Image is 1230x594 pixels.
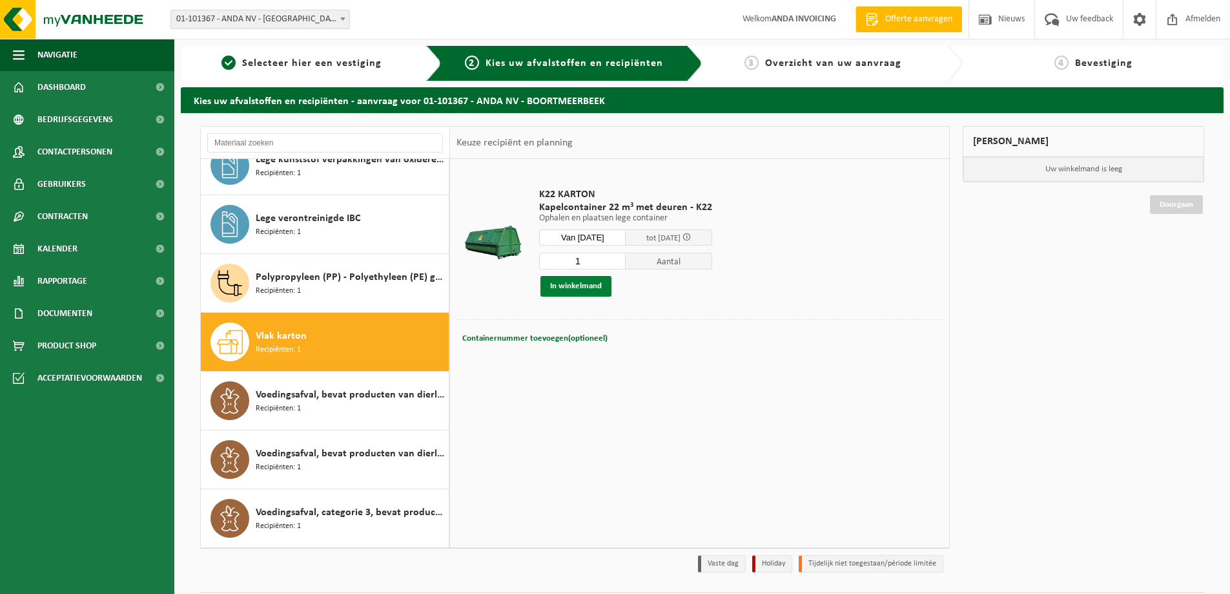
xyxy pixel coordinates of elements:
span: Product Shop [37,330,96,362]
a: 1Selecteer hier een vestiging [187,56,416,71]
span: Recipiënten: 1 [256,167,301,180]
input: Materiaal zoeken [207,133,443,153]
div: Keuze recipiënt en planning [450,127,579,159]
span: tot [DATE] [646,234,681,242]
span: K22 KARTON [539,188,712,201]
span: Kalender [37,233,77,265]
span: Containernummer toevoegen(optioneel) [462,334,608,343]
span: 1 [221,56,236,70]
span: Kies uw afvalstoffen en recipiënten [486,58,663,69]
span: 4 [1054,56,1069,70]
span: 01-101367 - ANDA NV - BOORTMEERBEEK [170,10,350,29]
span: Gebruikers [37,168,86,200]
button: Polypropyleen (PP) - Polyethyleen (PE) gemengd, hard, gekleurd Recipiënten: 1 [201,254,449,313]
a: Doorgaan [1150,195,1203,214]
span: Recipiënten: 1 [256,226,301,239]
span: Bedrijfsgegevens [37,103,113,136]
span: 2 [465,56,479,70]
span: Overzicht van uw aanvraag [765,58,901,69]
li: Tijdelijk niet toegestaan/période limitée [799,555,943,573]
span: Selecteer hier een vestiging [242,58,382,69]
li: Holiday [752,555,792,573]
span: Voedingsafval, bevat producten van dierlijke oorsprong, gemengde verpakking (inclusief glas), cat... [256,446,446,461]
button: Voedingsafval, bevat producten van dierlijke oorsprong, gemengde verpakking (exclusief glas), cat... [201,372,449,430]
span: Lege verontreinigde IBC [256,211,360,226]
p: Uw winkelmand is leeg [963,157,1204,182]
span: Contactpersonen [37,136,112,168]
span: Acceptatievoorwaarden [37,362,142,394]
span: Vlak karton [256,328,307,344]
p: Ophalen en plaatsen lege container [539,214,712,223]
span: 01-101367 - ANDA NV - BOORTMEERBEEK [171,10,349,28]
button: Lege kunststof verpakkingen van oxiderende stoffen Recipiënten: 1 [201,136,449,195]
span: Recipiënten: 1 [256,461,301,474]
button: In winkelmand [540,276,611,297]
span: Rapportage [37,265,87,297]
span: Documenten [37,297,92,330]
span: Contracten [37,200,88,233]
li: Vaste dag [698,555,746,573]
span: Kapelcontainer 22 m³ met deuren - K22 [539,201,712,214]
button: Voedingsafval, categorie 3, bevat producten van dierlijke oorsprong, kunststof verpakking Recipië... [201,489,449,547]
span: Voedingsafval, categorie 3, bevat producten van dierlijke oorsprong, kunststof verpakking [256,505,446,520]
span: Bevestiging [1075,58,1133,69]
span: Recipiënten: 1 [256,403,301,415]
span: 3 [744,56,759,70]
span: Recipiënten: 1 [256,520,301,533]
button: Containernummer toevoegen(optioneel) [461,330,609,348]
span: Dashboard [37,71,86,103]
button: Lege verontreinigde IBC Recipiënten: 1 [201,195,449,254]
div: [PERSON_NAME] [963,126,1204,157]
span: Aantal [626,253,712,270]
span: Navigatie [37,39,77,71]
span: Offerte aanvragen [882,13,956,26]
h2: Kies uw afvalstoffen en recipiënten - aanvraag voor 01-101367 - ANDA NV - BOORTMEERBEEK [181,87,1224,112]
span: Recipiënten: 1 [256,344,301,356]
span: Voedingsafval, bevat producten van dierlijke oorsprong, gemengde verpakking (exclusief glas), cat... [256,387,446,403]
button: Voedingsafval, bevat producten van dierlijke oorsprong, gemengde verpakking (inclusief glas), cat... [201,430,449,489]
button: Vlak karton Recipiënten: 1 [201,313,449,372]
span: Recipiënten: 1 [256,285,301,297]
span: Polypropyleen (PP) - Polyethyleen (PE) gemengd, hard, gekleurd [256,270,446,285]
strong: ANDA INVOICING [772,14,836,24]
span: Lege kunststof verpakkingen van oxiderende stoffen [256,152,446,167]
input: Selecteer datum [539,229,626,246]
a: Offerte aanvragen [856,6,962,32]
